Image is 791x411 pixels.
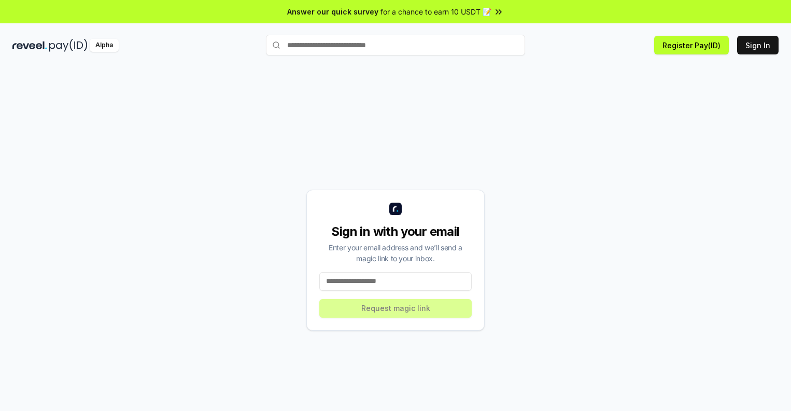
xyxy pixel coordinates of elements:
button: Register Pay(ID) [654,36,729,54]
button: Sign In [737,36,779,54]
span: Answer our quick survey [287,6,378,17]
img: logo_small [389,203,402,215]
img: pay_id [49,39,88,52]
div: Enter your email address and we’ll send a magic link to your inbox. [319,242,472,264]
div: Alpha [90,39,119,52]
img: reveel_dark [12,39,47,52]
span: for a chance to earn 10 USDT 📝 [380,6,491,17]
div: Sign in with your email [319,223,472,240]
